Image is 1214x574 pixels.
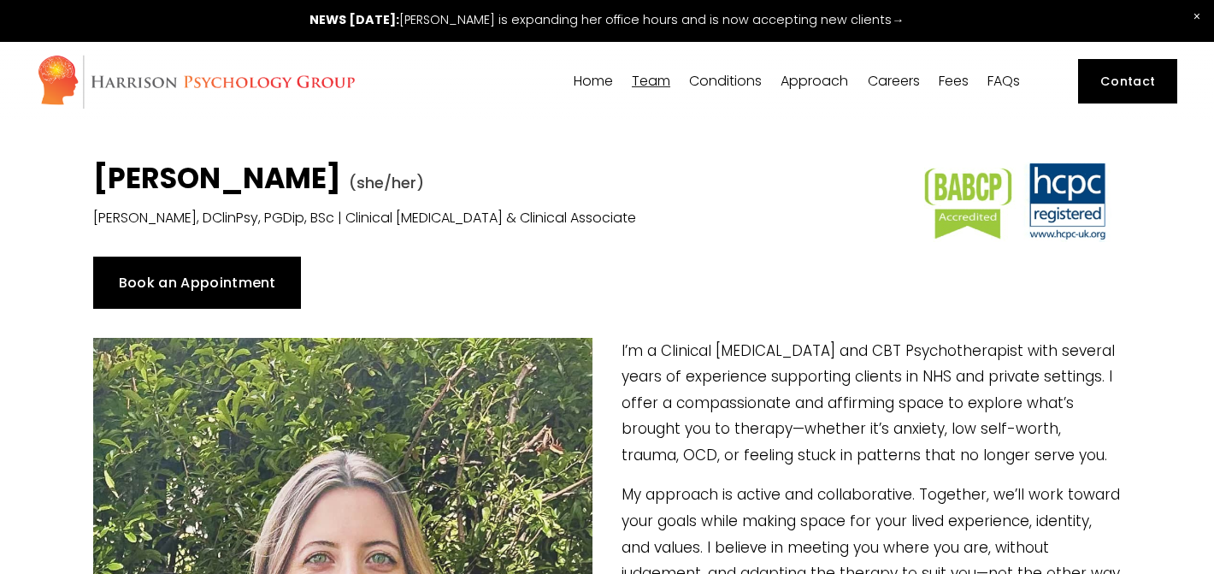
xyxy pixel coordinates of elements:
[574,74,613,90] a: Home
[868,74,920,90] a: Careers
[93,257,301,308] a: Book an Appointment
[37,54,356,109] img: Harrison Psychology Group
[939,74,969,90] a: Fees
[349,172,424,193] span: (she/her)
[1078,59,1178,104] a: Contact
[93,338,1120,469] p: I’m a Clinical [MEDICAL_DATA] and CBT Psychotherapist with several years of experience supporting...
[689,74,762,90] a: folder dropdown
[781,74,848,88] span: Approach
[632,74,670,88] span: Team
[93,206,856,231] p: [PERSON_NAME], DClinPsy, PGDip, BSc | Clinical [MEDICAL_DATA] & Clinical Associate
[93,158,341,198] strong: [PERSON_NAME]
[689,74,762,88] span: Conditions
[781,74,848,90] a: folder dropdown
[987,74,1020,90] a: FAQs
[632,74,670,90] a: folder dropdown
